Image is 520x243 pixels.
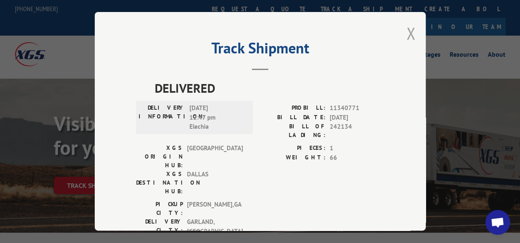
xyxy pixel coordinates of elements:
h2: Track Shipment [136,42,384,58]
span: DELIVERED [155,79,384,97]
label: WEIGHT: [260,153,326,163]
label: DELIVERY INFORMATION: [139,103,185,132]
span: [PERSON_NAME] , GA [187,200,243,217]
span: [GEOGRAPHIC_DATA] [187,144,243,170]
span: 11340771 [330,103,384,113]
label: XGS DESTINATION HUB: [136,170,183,196]
span: 1 [330,144,384,153]
label: BILL OF LADING: [260,122,326,140]
label: PROBILL: [260,103,326,113]
span: 242134 [330,122,384,140]
label: BILL DATE: [260,113,326,123]
span: [DATE] 12:47 pm Elechia [189,103,245,132]
label: XGS ORIGIN HUB: [136,144,183,170]
span: GARLAND , [GEOGRAPHIC_DATA] [187,217,243,236]
label: PIECES: [260,144,326,153]
span: 66 [330,153,384,163]
span: DALLAS [187,170,243,196]
button: Close modal [406,22,415,44]
label: PICKUP CITY: [136,200,183,217]
span: [DATE] [330,113,384,123]
label: DELIVERY CITY: [136,217,183,236]
div: Open chat [485,210,510,235]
